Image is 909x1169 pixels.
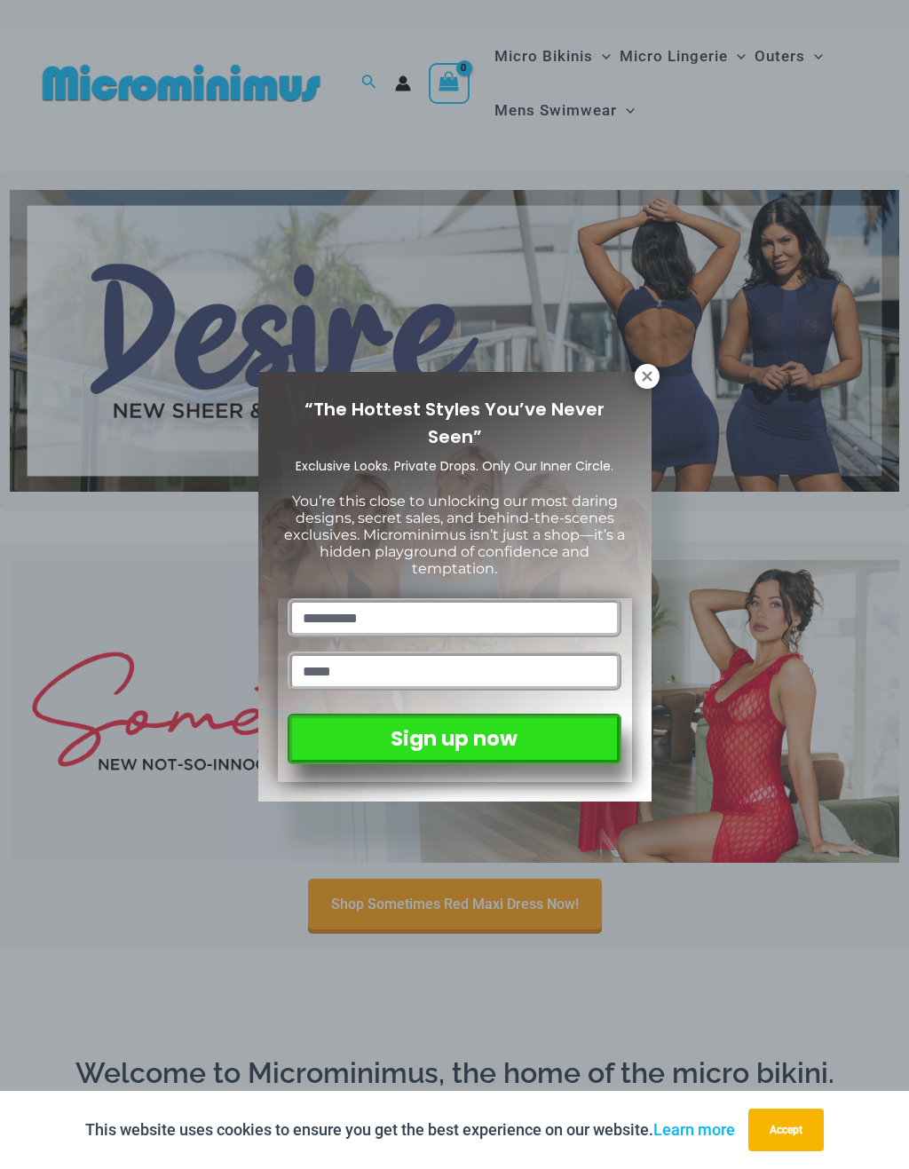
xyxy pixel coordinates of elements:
[284,493,625,578] span: You’re this close to unlocking our most daring designs, secret sales, and behind-the-scenes exclu...
[635,364,660,389] button: Close
[748,1109,824,1151] button: Accept
[85,1117,735,1143] p: This website uses cookies to ensure you get the best experience on our website.
[288,714,620,764] button: Sign up now
[653,1120,735,1139] a: Learn more
[304,397,605,449] span: “The Hottest Styles You’ve Never Seen”
[296,457,613,475] span: Exclusive Looks. Private Drops. Only Our Inner Circle.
